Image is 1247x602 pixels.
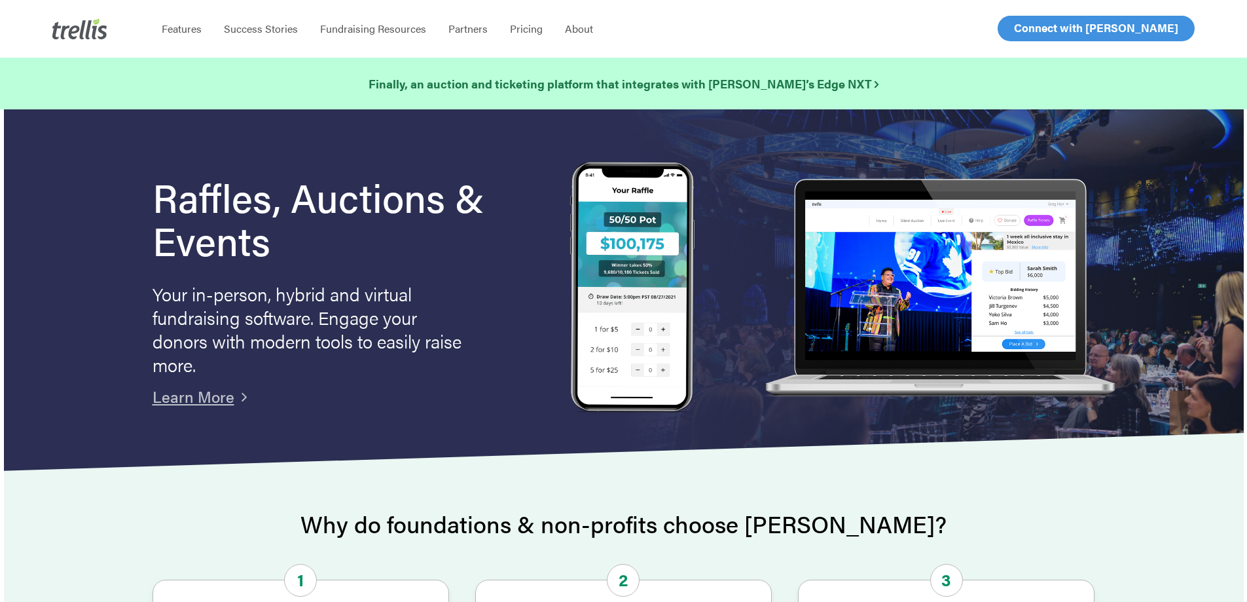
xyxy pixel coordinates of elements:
span: 1 [284,564,317,597]
img: rafflelaptop_mac_optim.png [758,179,1121,398]
a: About [554,22,604,35]
span: Partners [448,21,488,36]
strong: Finally, an auction and ticketing platform that integrates with [PERSON_NAME]’s Edge NXT [369,75,878,92]
p: Your in-person, hybrid and virtual fundraising software. Engage your donors with modern tools to ... [153,282,467,376]
a: Finally, an auction and ticketing platform that integrates with [PERSON_NAME]’s Edge NXT [369,75,878,93]
span: Connect with [PERSON_NAME] [1014,20,1178,35]
img: Trellis Raffles, Auctions and Event Fundraising [570,162,695,415]
img: Trellis [52,18,107,39]
span: Pricing [510,21,543,36]
a: Fundraising Resources [309,22,437,35]
span: About [565,21,593,36]
span: Fundraising Resources [320,21,426,36]
a: Learn More [153,385,234,407]
span: Features [162,21,202,36]
a: Partners [437,22,499,35]
h1: Raffles, Auctions & Events [153,175,520,261]
a: Connect with [PERSON_NAME] [998,16,1195,41]
span: 2 [607,564,640,597]
span: 3 [930,564,963,597]
a: Success Stories [213,22,309,35]
a: Pricing [499,22,554,35]
h2: Why do foundations & non-profits choose [PERSON_NAME]? [153,511,1095,537]
a: Features [151,22,213,35]
span: Success Stories [224,21,298,36]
